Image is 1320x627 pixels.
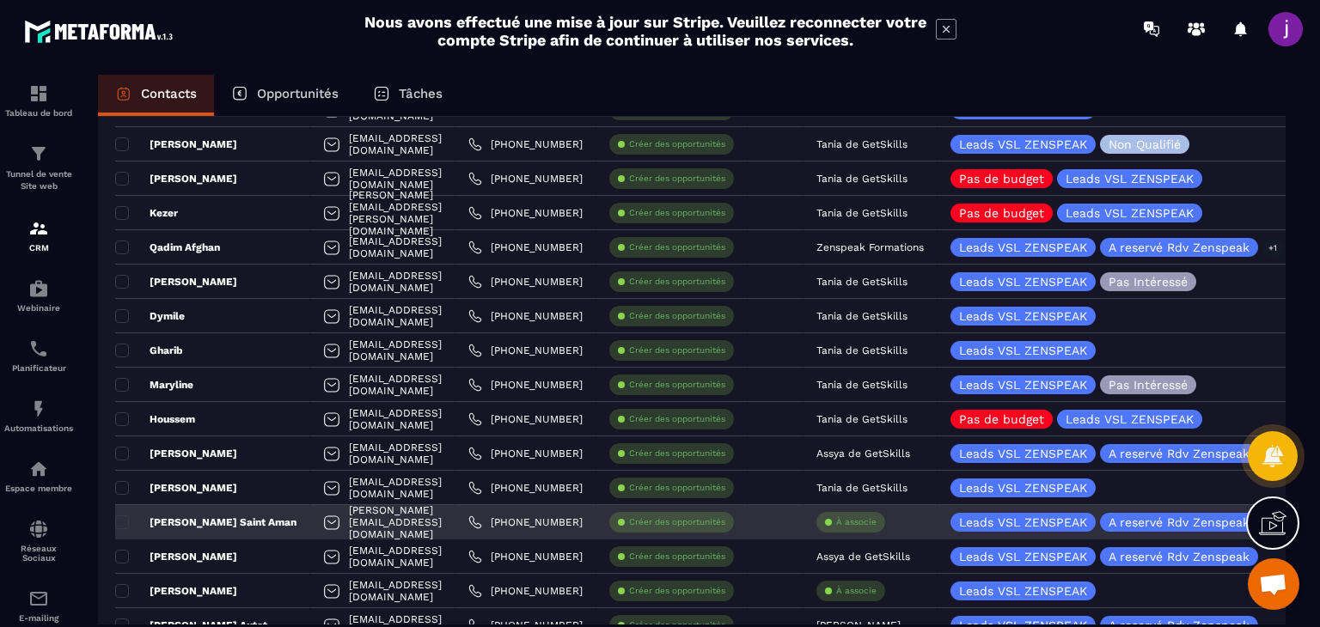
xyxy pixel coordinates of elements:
img: social-network [28,519,49,539]
h2: Nous avons effectué une mise à jour sur Stripe. Veuillez reconnecter votre compte Stripe afin de ... [364,13,927,49]
p: Pas de budget [959,207,1044,219]
p: [PERSON_NAME] [115,584,237,598]
p: +1 [1262,239,1283,257]
p: Tania de GetSkills [816,310,907,322]
p: Qadim Afghan [115,240,220,254]
p: Tania de GetSkills [816,207,907,219]
p: A reservé Rdv Zenspeak [1109,516,1250,528]
p: Pas de budget [959,173,1044,185]
p: Leads VSL ZENSPEAK [959,379,1087,391]
p: Kezer [115,206,178,220]
p: [PERSON_NAME] [115,481,237,495]
p: Leads VSL ZENSPEAK [1066,207,1194,219]
a: automationsautomationsWebinaire [4,265,73,326]
p: Leads VSL ZENSPEAK [959,276,1087,288]
p: À associe [836,516,877,528]
p: Planificateur [4,363,73,373]
p: Créer des opportunités [629,447,725,460]
a: [PHONE_NUMBER] [468,206,583,220]
p: Houssem [115,412,195,426]
p: Tania de GetSkills [816,413,907,425]
p: Créer des opportunités [629,551,725,563]
p: Créer des opportunités [629,585,725,597]
p: CRM [4,243,73,253]
p: Tâches [399,86,443,101]
a: [PHONE_NUMBER] [468,309,583,323]
p: Tania de GetSkills [816,482,907,494]
p: Créer des opportunités [629,310,725,322]
p: E-mailing [4,613,73,623]
p: Non Qualifié [1109,138,1181,150]
a: [PHONE_NUMBER] [468,550,583,563]
p: Assya de GetSkills [816,551,910,563]
p: Leads VSL ZENSPEAK [1066,413,1194,425]
a: Contacts [98,75,214,116]
p: Zenspeak Formations [816,241,924,253]
p: Pas Intéressé [1109,379,1188,391]
img: scheduler [28,338,49,359]
p: [PERSON_NAME] [115,275,237,289]
a: [PHONE_NUMBER] [468,481,583,495]
a: [PHONE_NUMBER] [468,584,583,598]
img: formation [28,143,49,164]
a: [PHONE_NUMBER] [468,172,583,186]
p: Créer des opportunités [629,207,725,219]
a: automationsautomationsAutomatisations [4,386,73,446]
p: Leads VSL ZENSPEAK [959,447,1087,460]
img: automations [28,399,49,419]
img: logo [24,15,179,47]
p: A reservé Rdv Zenspeak [1109,551,1250,563]
p: Tunnel de vente Site web [4,168,73,192]
p: Créer des opportunités [629,138,725,150]
p: Automatisations [4,423,73,433]
p: Créer des opportunités [629,241,725,253]
a: schedulerschedulerPlanificateur [4,326,73,386]
img: automations [28,278,49,299]
a: [PHONE_NUMBER] [468,240,583,254]
p: Créer des opportunités [629,413,725,425]
a: [PHONE_NUMBER] [468,412,583,426]
a: [PHONE_NUMBER] [468,275,583,289]
p: Pas Intéressé [1109,276,1188,288]
p: Opportunités [257,86,339,101]
a: formationformationTableau de bord [4,70,73,131]
p: Créer des opportunités [629,276,725,288]
p: Dymile [115,309,185,323]
p: Contacts [141,86,197,101]
p: Créer des opportunités [629,173,725,185]
p: Leads VSL ZENSPEAK [959,551,1087,563]
p: Tania de GetSkills [816,173,907,185]
p: Leads VSL ZENSPEAK [959,482,1087,494]
p: Tania de GetSkills [816,138,907,150]
p: Réseaux Sociaux [4,544,73,563]
p: Tableau de bord [4,108,73,118]
p: Maryline [115,378,193,392]
a: [PHONE_NUMBER] [468,344,583,357]
p: À associe [836,585,877,597]
p: Leads VSL ZENSPEAK [959,310,1087,322]
p: Leads VSL ZENSPEAK [959,344,1087,356]
p: Leads VSL ZENSPEAK [959,241,1087,253]
p: Tania de GetSkills [816,276,907,288]
a: [PHONE_NUMBER] [468,137,583,151]
div: Ouvrir le chat [1248,558,1299,610]
p: Tania de GetSkills [816,344,907,356]
p: Créer des opportunités [629,516,725,528]
p: A reservé Rdv Zenspeak [1109,447,1250,460]
p: Pas de budget [959,413,1044,425]
a: [PHONE_NUMBER] [468,515,583,529]
p: Webinaire [4,303,73,313]
p: [PERSON_NAME] Saint Aman [115,515,296,529]
p: Leads VSL ZENSPEAK [1066,173,1194,185]
p: Leads VSL ZENSPEAK [959,516,1087,528]
a: formationformationTunnel de vente Site web [4,131,73,205]
a: [PHONE_NUMBER] [468,447,583,460]
p: Gharib [115,344,183,357]
p: [PERSON_NAME] [115,550,237,563]
p: [PERSON_NAME] [115,447,237,460]
p: Créer des opportunités [629,379,725,391]
a: Tâches [356,75,460,116]
p: Tania de GetSkills [816,379,907,391]
p: Espace membre [4,484,73,493]
p: A reservé Rdv Zenspeak [1109,241,1250,253]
